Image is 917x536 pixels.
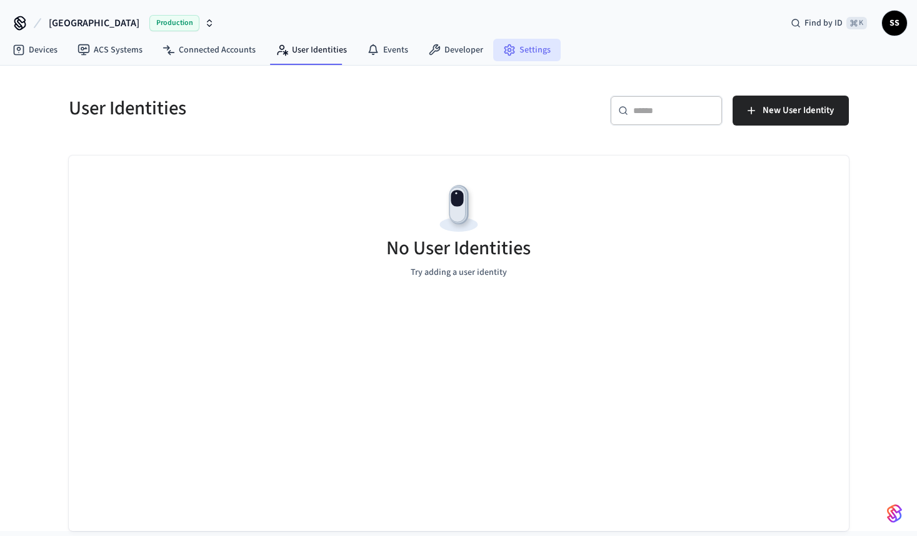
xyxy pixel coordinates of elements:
a: Devices [3,39,68,61]
a: Settings [493,39,561,61]
span: Production [149,15,199,31]
p: Try adding a user identity [411,266,507,279]
span: Find by ID [804,17,843,29]
span: [GEOGRAPHIC_DATA] [49,16,139,31]
span: ⌘ K [846,17,867,29]
button: New User Identity [733,96,849,126]
h5: No User Identities [386,236,531,261]
img: SeamLogoGradient.69752ec5.svg [887,504,902,524]
h5: User Identities [69,96,451,121]
a: Connected Accounts [153,39,266,61]
a: User Identities [266,39,357,61]
span: SS [883,12,906,34]
a: Events [357,39,418,61]
span: New User Identity [763,102,834,119]
a: ACS Systems [68,39,153,61]
a: Developer [418,39,493,61]
img: Devices Empty State [431,181,487,237]
button: SS [882,11,907,36]
div: Find by ID⌘ K [781,12,877,34]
